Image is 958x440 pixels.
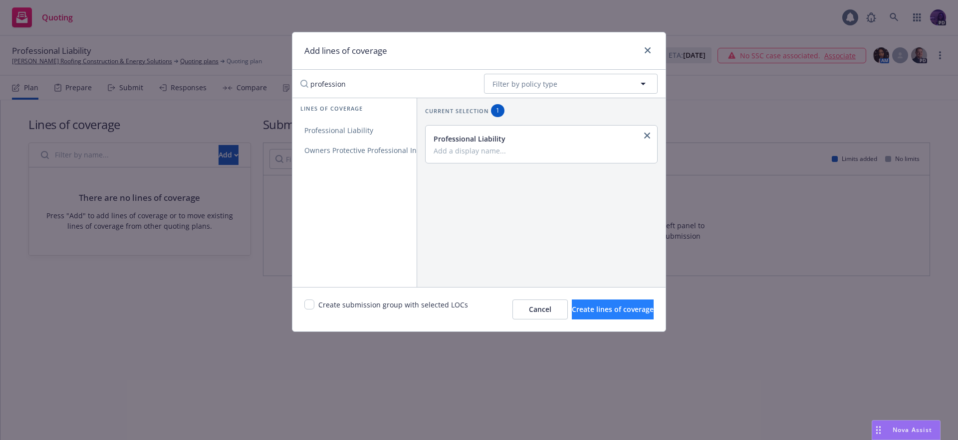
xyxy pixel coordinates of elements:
h1: Add lines of coverage [304,44,387,57]
input: Search lines of coverage... [294,74,476,94]
input: Add a display name... [434,146,647,155]
span: Create lines of coverage [572,304,654,314]
button: Filter by policy type [484,74,658,94]
span: Cancel [529,304,551,314]
span: Owners Protective Professional Indemnity (OPPI) [292,146,478,155]
span: Create submission group with selected LOCs [318,299,468,319]
span: Current selection [425,107,489,115]
span: Nova Assist [893,426,932,434]
button: Cancel [512,299,568,319]
span: Lines of coverage [300,104,363,113]
div: Drag to move [872,421,885,440]
a: close [642,44,654,56]
span: Professional Liability [292,126,385,135]
a: close [641,130,653,142]
button: Nova Assist [872,420,941,440]
span: Filter by policy type [492,79,557,89]
span: 1 [495,106,500,115]
div: Professional Liability [434,134,647,144]
button: Create lines of coverage [572,299,654,319]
